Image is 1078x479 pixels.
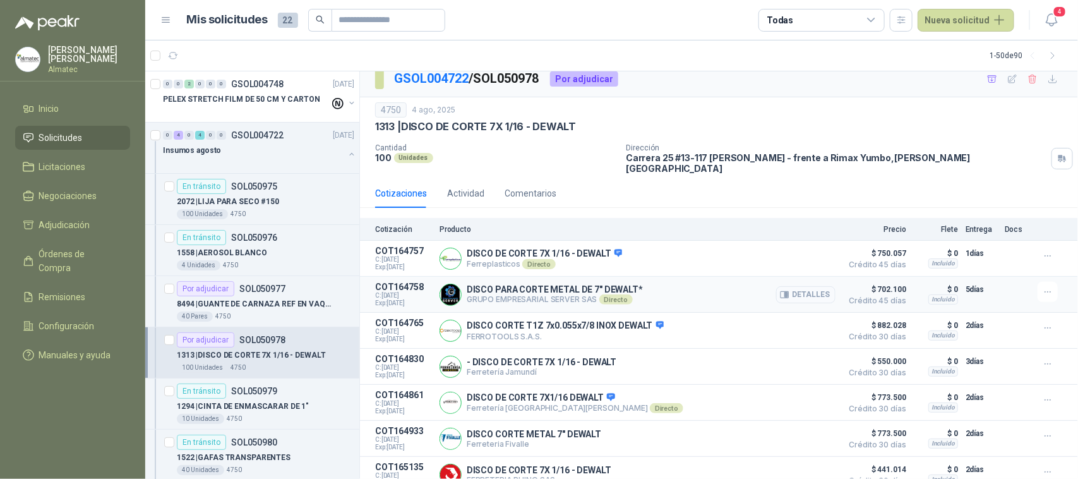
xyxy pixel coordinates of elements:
span: Crédito 30 días [843,405,906,413]
span: $ 702.100 [843,282,906,297]
div: 100 Unidades [177,209,228,219]
p: Flete [914,225,958,234]
div: 40 Pares [177,312,213,322]
h1: Mis solicitudes [187,11,268,29]
p: 4750 [223,260,238,270]
p: $ 0 [914,426,958,441]
a: 0 4 0 4 0 0 GSOL004722[DATE] Insumos agosto [163,128,357,168]
div: 4750 [375,102,407,118]
p: 100 [375,152,392,163]
div: Actividad [447,186,484,200]
img: Logo peakr [15,15,80,30]
span: $ 773.500 [843,390,906,405]
span: C: [DATE] [375,436,432,444]
a: Remisiones [15,285,130,309]
span: Exp: [DATE] [375,372,432,379]
span: C: [DATE] [375,292,432,300]
span: Inicio [39,102,59,116]
a: Por adjudicarSOL0509781313 |DISCO DE CORTE 7X 1/16 - DEWALT100 Unidades4750 [145,327,359,379]
p: 2 días [966,426,997,441]
p: Precio [843,225,906,234]
p: $ 0 [914,462,958,477]
p: $ 0 [914,354,958,369]
p: COT165135 [375,462,432,472]
img: Company Logo [16,47,40,71]
a: Solicitudes [15,126,130,150]
p: SOL050979 [231,387,277,396]
img: Company Logo [440,284,461,305]
p: Ferretería Jamundí [467,367,616,377]
div: En tránsito [177,384,226,399]
div: Incluido [928,367,958,377]
p: [PERSON_NAME] [PERSON_NAME] [48,45,130,63]
p: Insumos agosto [163,145,221,157]
div: Cotizaciones [375,186,427,200]
p: $ 0 [914,246,958,261]
span: Negociaciones [39,189,97,203]
a: En tránsitoSOL0509761558 |AEROSOL BLANCO4 Unidades4750 [145,225,359,276]
div: Comentarios [505,186,556,200]
a: 0 0 2 0 0 0 GSOL004748[DATE] PELEX STRETCH FILM DE 50 CM Y CARTON [163,76,357,117]
p: 1558 | AEROSOL BLANCO [177,247,267,259]
span: C: [DATE] [375,364,432,372]
div: Todas [767,13,793,27]
p: COT164861 [375,390,432,400]
a: Licitaciones [15,155,130,179]
span: Configuración [39,319,95,333]
img: Company Logo [440,392,461,413]
p: DISCO CORTE METAL 7" DEWALT [467,429,601,439]
div: 0 [195,80,205,88]
div: 0 [174,80,183,88]
p: Ferreplasticos [467,259,622,269]
p: 1294 | CINTA DE ENMASCARAR DE 1" [177,401,309,413]
div: 4 [195,131,205,140]
div: Incluido [928,439,958,449]
span: search [316,15,325,24]
span: 4 [1053,6,1067,18]
span: Licitaciones [39,160,86,174]
p: 2 días [966,390,997,405]
p: [DATE] [333,130,354,142]
p: 4750 [227,414,242,424]
button: Nueva solicitud [918,9,1014,32]
p: [DATE] [333,78,354,90]
p: Ferreteria Fivalle [467,439,601,449]
p: SOL050975 [231,182,277,191]
a: Por adjudicarSOL0509778494 |GUANTE DE CARNAZA REF EN VAQUETA LARGO40 Pares4750 [145,276,359,327]
span: Órdenes de Compra [39,247,118,275]
p: COT164830 [375,354,432,364]
span: C: [DATE] [375,400,432,408]
div: 2 [184,80,194,88]
p: DISCO DE CORTE 7X 1/16 - DEWALT [467,248,622,260]
div: 0 [217,131,226,140]
a: En tránsitoSOL0509791294 |CINTA DE ENMASCARAR DE 1"10 Unidades4750 [145,379,359,430]
span: $ 882.028 [843,318,906,333]
p: 4750 [231,209,246,219]
span: Crédito 30 días [843,333,906,341]
p: Cotización [375,225,432,234]
p: $ 0 [914,318,958,333]
span: C: [DATE] [375,328,432,336]
img: Company Logo [440,356,461,377]
a: Negociaciones [15,184,130,208]
div: 1 - 50 de 90 [990,45,1063,66]
img: Company Logo [440,320,461,341]
span: $ 773.500 [843,426,906,441]
p: PELEX STRETCH FILM DE 50 CM Y CARTON [163,94,320,106]
span: Exp: [DATE] [375,336,432,343]
div: Incluido [928,258,958,269]
p: 4750 [227,465,242,475]
div: Unidades [394,153,433,163]
p: DISCO CORTE T1Z 7x0.055x7/8 INOX DEWALT [467,320,664,332]
p: 2072 | LIJA PARA SECO #150 [177,196,279,208]
p: 4 ago, 2025 [412,104,455,116]
p: Docs [1005,225,1030,234]
div: 0 [206,80,215,88]
div: Por adjudicar [177,281,234,296]
div: Incluido [928,294,958,305]
p: / SOL050978 [394,69,540,88]
div: 100 Unidades [177,363,228,373]
div: 0 [163,131,172,140]
div: En tránsito [177,230,226,245]
div: Directo [650,403,683,413]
